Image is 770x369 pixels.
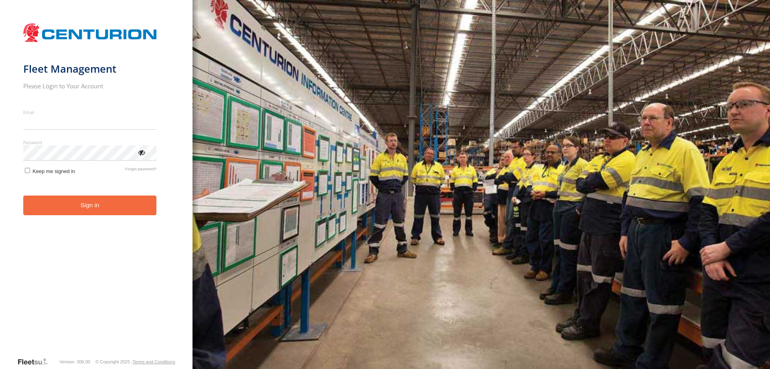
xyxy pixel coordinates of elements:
a: Visit our Website [17,358,54,366]
input: Keep me signed in [25,168,30,173]
img: Centurion Transport [23,22,157,43]
div: Version: 306.00 [60,359,90,364]
span: Keep me signed in [32,168,75,174]
h2: Please Login to Your Account [23,82,157,90]
h1: Fleet Management [23,62,157,75]
button: Sign in [23,196,157,215]
form: main [23,19,170,357]
div: ViewPassword [137,148,145,156]
label: Password [23,139,157,145]
div: © Copyright 2025 - [95,359,175,364]
label: Email [23,109,157,115]
a: Terms and Conditions [133,359,175,364]
a: Forgot password? [126,167,157,174]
